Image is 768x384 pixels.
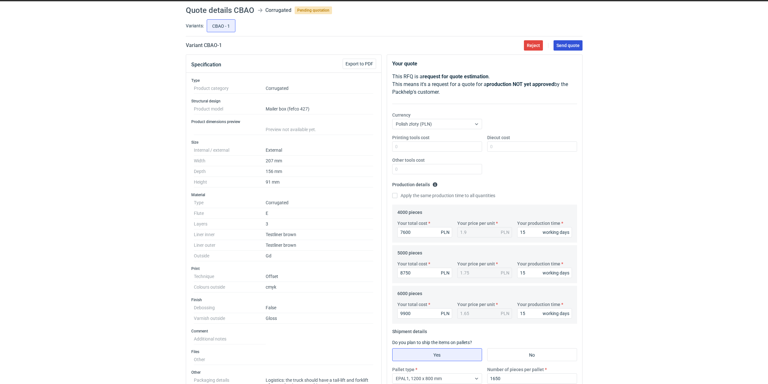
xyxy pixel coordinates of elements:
[457,301,495,308] label: Your price per unit
[266,104,374,114] dd: Mailer box (fefco 427)
[266,208,374,219] dd: E
[194,282,266,293] dt: Colours outside
[554,40,583,51] button: Send quote
[517,301,560,308] label: Your production time
[194,334,266,344] dt: Additional notes
[392,61,417,67] strong: Your quote
[501,270,509,276] div: PLN
[194,166,266,177] dt: Depth
[266,313,374,324] dd: Gloss
[186,42,222,49] h2: Variant CBAO - 1
[265,6,291,14] div: Corrugated
[441,270,450,276] div: PLN
[397,227,452,237] input: 0
[266,229,374,240] dd: Testliner brown
[191,140,376,145] h3: Size
[487,373,577,384] input: 0
[194,354,266,365] dt: Other
[397,288,422,296] legend: 6000 pieces
[397,268,452,278] input: 0
[524,40,543,51] button: Reject
[194,271,266,282] dt: Technique
[487,366,544,373] label: Number of pieces per pallet
[266,302,374,313] dd: False
[266,145,374,156] dd: External
[194,197,266,208] dt: Type
[194,229,266,240] dt: Liner inner
[392,157,425,163] label: Other tools cost
[194,302,266,313] dt: Debossing
[392,192,495,199] label: Apply the same production time to all quantities
[186,6,254,14] h1: Quote details CBAO
[397,248,422,255] legend: 5000 pieces
[191,192,376,197] h3: Material
[517,308,572,319] input: 0
[422,73,488,80] strong: request for quote estimation
[396,376,442,381] span: EPAL1, 1200 x 800 mm
[266,156,374,166] dd: 207 mm
[487,81,554,87] strong: production NOT yet approved
[266,166,374,177] dd: 156 mm
[295,6,332,14] span: Pending quotation
[517,261,560,267] label: Your production time
[392,73,577,96] p: This RFQ is a . This means it's a request for a quote for a by the Packhelp's customer.
[543,310,569,317] div: working days
[556,43,580,48] span: Send quote
[397,308,452,319] input: 0
[392,179,438,187] legend: Production details
[543,270,569,276] div: working days
[207,19,235,32] label: CBAO - 1
[392,141,482,152] input: 0
[266,219,374,229] dd: 3
[487,134,510,141] label: Diecut cost
[191,57,221,72] button: Specification
[191,266,376,271] h3: Print
[397,220,427,226] label: Your total cost
[186,23,204,29] label: Variants:
[191,329,376,334] h3: Comment
[266,127,316,132] span: Preview not available yet.
[527,43,540,48] span: Reject
[517,227,572,237] input: 0
[191,119,376,124] h3: Product dimensions preview
[457,220,495,226] label: Your price per unit
[266,197,374,208] dd: Corrugated
[392,348,482,361] label: Yes
[392,326,427,334] legend: Shipment details
[392,112,411,118] label: Currency
[194,313,266,324] dt: Varnish outside
[191,297,376,302] h3: Finish
[191,370,376,375] h3: Other
[194,251,266,261] dt: Outside
[457,261,495,267] label: Your price per unit
[397,207,422,215] legend: 4000 pieces
[191,349,376,354] h3: Files
[266,282,374,293] dd: cmyk
[194,83,266,94] dt: Product category
[194,104,266,114] dt: Product model
[517,220,560,226] label: Your production time
[392,134,430,141] label: Printing tools cost
[346,62,373,66] span: Export to PDF
[194,208,266,219] dt: Flute
[266,177,374,187] dd: 91 mm
[266,83,374,94] dd: Corrugated
[392,366,414,373] label: Pallet type
[194,219,266,229] dt: Layers
[396,121,432,127] span: Polish złoty (PLN)
[501,310,509,317] div: PLN
[487,141,577,152] input: 0
[266,271,374,282] dd: Offset
[191,78,376,83] h3: Type
[194,177,266,187] dt: Height
[441,310,450,317] div: PLN
[441,229,450,235] div: PLN
[392,164,482,174] input: 0
[517,268,572,278] input: 0
[191,99,376,104] h3: Structural design
[266,251,374,261] dd: Gd
[194,240,266,251] dt: Liner outer
[487,348,577,361] label: No
[397,261,427,267] label: Your total cost
[343,59,376,69] button: Export to PDF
